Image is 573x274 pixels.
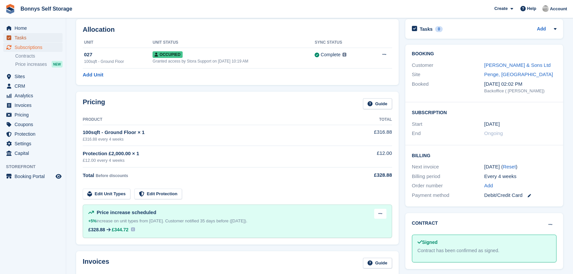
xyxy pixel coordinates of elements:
[484,71,553,77] a: Penge, [GEOGRAPHIC_DATA]
[550,6,567,12] span: Account
[3,91,63,100] a: menu
[342,53,346,57] img: icon-info-grey-7440780725fd019a000dd9b08b2336e03edf1995a4989e88bcd33f0948082b44.svg
[88,218,96,224] div: +5%
[83,136,345,142] div: £316.88 every 4 weeks
[83,150,345,158] div: Protection £2,000.00 × 1
[15,33,54,42] span: Tasks
[15,101,54,110] span: Invoices
[15,120,54,129] span: Coupons
[3,120,63,129] a: menu
[418,239,551,246] div: Signed
[527,5,536,12] span: Help
[412,152,556,159] h2: Billing
[412,182,484,190] div: Order number
[412,51,556,57] h2: Booking
[83,37,153,48] th: Unit
[412,80,484,94] div: Booked
[484,80,556,88] div: [DATE] 02:02 PM
[97,209,156,215] span: Price increase scheduled
[15,61,47,68] span: Price increases
[3,72,63,81] a: menu
[15,149,54,158] span: Capital
[88,227,105,232] div: £328.88
[3,43,63,52] a: menu
[435,26,443,32] div: 0
[484,120,500,128] time: 2024-03-28 00:00:00 UTC
[83,129,345,136] div: 100sqft - Ground Floor × 1
[363,98,392,109] a: Guide
[412,120,484,128] div: Start
[153,37,315,48] th: Unit Status
[484,163,556,171] div: [DATE] ( )
[412,220,438,227] h2: Contract
[412,109,556,115] h2: Subscription
[542,5,549,12] img: James Bonny
[412,173,484,180] div: Billing period
[15,61,63,68] a: Price increases NEW
[88,218,164,223] span: increase on unit types from [DATE].
[3,139,63,148] a: menu
[484,62,551,68] a: [PERSON_NAME] & Sons Ltd
[165,218,247,223] span: Customer notified 35 days before ([DATE]).
[153,51,182,58] span: Occupied
[83,26,392,33] h2: Allocation
[345,114,392,125] th: Total
[83,114,345,125] th: Product
[55,172,63,180] a: Preview store
[6,163,66,170] span: Storefront
[484,130,503,136] span: Ongoing
[3,172,63,181] a: menu
[345,171,392,179] div: £328.88
[3,110,63,119] a: menu
[484,182,493,190] a: Add
[503,164,516,169] a: Reset
[15,91,54,100] span: Analytics
[15,81,54,91] span: CRM
[484,173,556,180] div: Every 4 weeks
[3,129,63,139] a: menu
[153,58,315,64] div: Granted access by Stora Support on [DATE] 10:19 AM
[83,258,109,269] h2: Invoices
[15,129,54,139] span: Protection
[494,5,507,12] span: Create
[5,4,15,14] img: stora-icon-8386f47178a22dfd0bd8f6a31ec36ba5ce8667c1dd55bd0f319d3a0aa187defe.svg
[15,43,54,52] span: Subscriptions
[412,62,484,69] div: Customer
[412,163,484,171] div: Next invoice
[112,227,129,232] span: £344.72
[52,61,63,68] div: NEW
[537,25,546,33] a: Add
[3,101,63,110] a: menu
[83,172,94,178] span: Total
[412,130,484,137] div: End
[484,192,556,199] div: Debit/Credit Card
[83,157,345,164] div: £12.00 every 4 weeks
[84,59,153,65] div: 100sqft - Ground Floor
[321,51,340,58] div: Complete
[15,110,54,119] span: Pricing
[420,26,433,32] h2: Tasks
[83,71,103,79] a: Add Unit
[96,173,128,178] span: Before discounts
[412,192,484,199] div: Payment method
[412,71,484,78] div: Site
[84,51,153,59] div: 027
[345,146,392,167] td: £12.00
[3,149,63,158] a: menu
[83,189,130,200] a: Edit Unit Types
[15,72,54,81] span: Sites
[15,23,54,33] span: Home
[484,88,556,94] div: Backoffice ( [PERSON_NAME])
[345,125,392,146] td: £316.88
[131,227,135,231] img: icon-info-931a05b42745ab749e9cb3f8fd5492de83d1ef71f8849c2817883450ef4d471b.svg
[134,189,182,200] a: Edit Protection
[3,23,63,33] a: menu
[315,37,368,48] th: Sync Status
[3,33,63,42] a: menu
[15,172,54,181] span: Booking Portal
[3,81,63,91] a: menu
[18,3,75,14] a: Bonnys Self Storage
[418,247,551,254] div: Contract has been confirmed as signed.
[15,139,54,148] span: Settings
[83,98,105,109] h2: Pricing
